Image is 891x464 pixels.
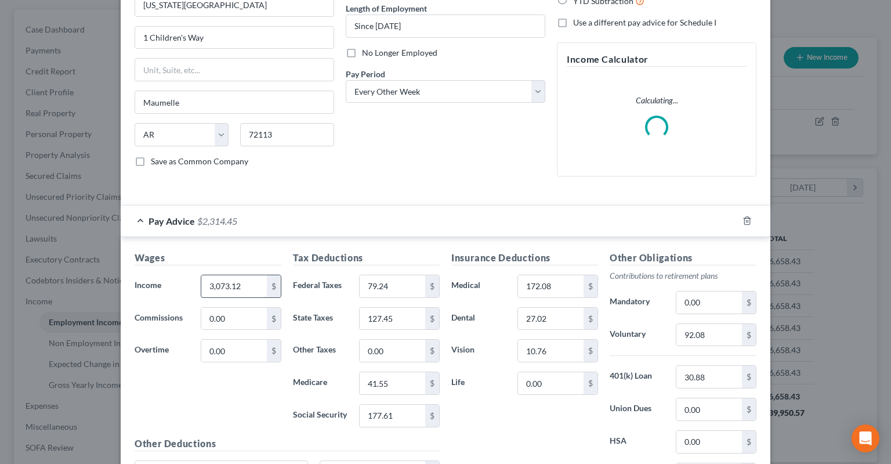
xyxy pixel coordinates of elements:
p: Contributions to retirement plans [610,270,756,282]
input: 0.00 [518,340,584,362]
span: Save as Common Company [151,156,248,166]
input: 0.00 [201,340,267,362]
h5: Tax Deductions [293,251,440,265]
input: 0.00 [201,308,267,330]
div: $ [742,292,756,314]
label: Voluntary [604,323,670,347]
input: Enter zip... [240,123,334,146]
input: 0.00 [676,431,742,453]
h5: Insurance Deductions [451,251,598,265]
input: 0.00 [360,308,425,330]
div: $ [742,366,756,388]
label: Commissions [129,307,195,330]
label: Other Taxes [287,339,353,362]
div: $ [267,275,281,297]
input: Enter city... [135,91,334,113]
label: Life [445,372,512,395]
div: $ [584,308,597,330]
label: Vision [445,339,512,362]
label: Federal Taxes [287,275,353,298]
h5: Income Calculator [567,52,747,67]
h5: Other Obligations [610,251,756,265]
h5: Wages [135,251,281,265]
div: $ [425,340,439,362]
input: 0.00 [360,340,425,362]
input: 0.00 [518,275,584,297]
div: $ [267,308,281,330]
input: 0.00 [676,324,742,346]
label: Overtime [129,339,195,362]
span: Income [135,280,161,290]
label: Medical [445,275,512,298]
div: $ [742,431,756,453]
label: Length of Employment [346,2,427,15]
input: Unit, Suite, etc... [135,59,334,81]
span: Use a different pay advice for Schedule I [573,17,716,27]
input: Enter address... [135,27,334,49]
input: ex: 2 years [346,15,545,37]
label: Dental [445,307,512,330]
span: $2,314.45 [197,215,237,226]
input: 0.00 [676,366,742,388]
label: Social Security [287,404,353,427]
div: $ [584,275,597,297]
label: Union Dues [604,398,670,421]
label: Mandatory [604,291,670,314]
div: $ [425,308,439,330]
input: 0.00 [360,405,425,427]
div: $ [267,340,281,362]
div: $ [584,340,597,362]
h5: Other Deductions [135,437,440,451]
input: 0.00 [676,398,742,420]
label: 401(k) Loan [604,365,670,389]
input: 0.00 [201,275,267,297]
input: 0.00 [676,292,742,314]
input: 0.00 [360,372,425,394]
span: No Longer Employed [362,48,437,57]
div: Open Intercom Messenger [852,425,879,452]
label: Medicare [287,372,353,395]
span: Pay Period [346,69,385,79]
div: $ [425,275,439,297]
div: $ [425,405,439,427]
input: 0.00 [360,275,425,297]
label: HSA [604,430,670,454]
span: Pay Advice [148,215,195,226]
div: $ [425,372,439,394]
div: $ [742,324,756,346]
div: $ [584,372,597,394]
input: 0.00 [518,372,584,394]
div: $ [742,398,756,420]
label: State Taxes [287,307,353,330]
input: 0.00 [518,308,584,330]
p: Calculating... [567,95,747,106]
